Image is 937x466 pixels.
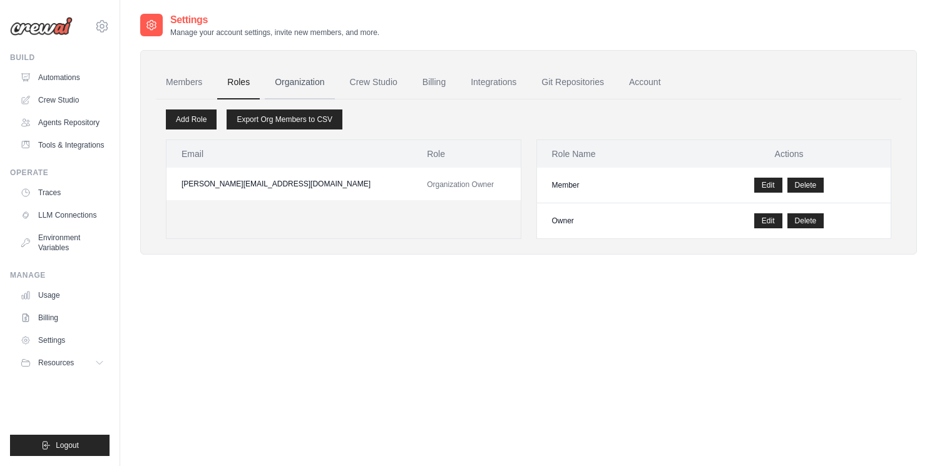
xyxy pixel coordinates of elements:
[15,228,110,258] a: Environment Variables
[15,113,110,133] a: Agents Repository
[461,66,526,99] a: Integrations
[619,66,671,99] a: Account
[412,140,520,168] th: Role
[166,109,217,129] a: Add Role
[166,168,412,200] td: [PERSON_NAME][EMAIL_ADDRESS][DOMAIN_NAME]
[787,213,824,228] button: Delete
[227,109,342,129] a: Export Org Members to CSV
[687,140,891,168] th: Actions
[10,17,73,36] img: Logo
[10,53,110,63] div: Build
[10,168,110,178] div: Operate
[754,213,782,228] a: Edit
[38,358,74,368] span: Resources
[754,178,782,193] a: Edit
[340,66,407,99] a: Crew Studio
[15,183,110,203] a: Traces
[787,178,824,193] button: Delete
[412,66,456,99] a: Billing
[15,90,110,110] a: Crew Studio
[166,140,412,168] th: Email
[10,270,110,280] div: Manage
[537,140,688,168] th: Role Name
[531,66,614,99] a: Git Repositories
[265,66,334,99] a: Organization
[217,66,260,99] a: Roles
[537,203,688,239] td: Owner
[15,205,110,225] a: LLM Connections
[15,285,110,305] a: Usage
[15,308,110,328] a: Billing
[170,28,379,38] p: Manage your account settings, invite new members, and more.
[427,180,494,189] span: Organization Owner
[15,68,110,88] a: Automations
[156,66,212,99] a: Members
[170,13,379,28] h2: Settings
[56,440,79,450] span: Logout
[15,330,110,350] a: Settings
[15,353,110,373] button: Resources
[537,168,688,203] td: Member
[10,435,110,456] button: Logout
[15,135,110,155] a: Tools & Integrations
